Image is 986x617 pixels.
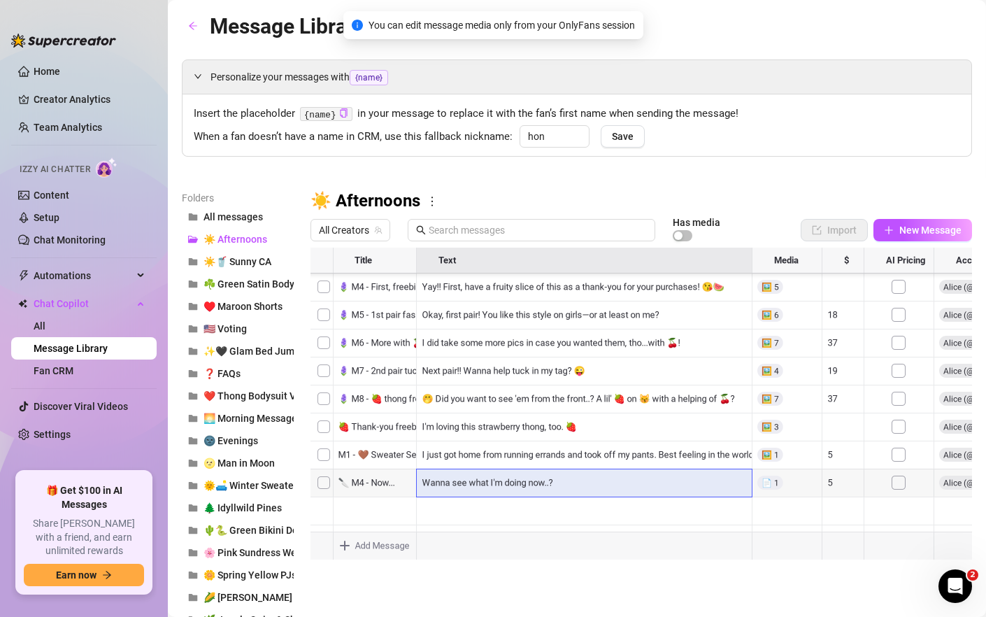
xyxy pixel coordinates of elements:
[319,220,382,241] span: All Creators
[182,541,294,564] button: 🌸 Pink Sundress Welcome
[182,228,294,250] button: ☀️ Afternoons
[34,88,145,111] a: Creator Analytics
[34,122,102,133] a: Team Analytics
[300,107,352,122] code: {name}
[203,458,275,469] span: 🌝 Man in Moon
[188,21,198,31] span: arrow-left
[899,225,962,236] span: New Message
[873,219,972,241] button: New Message
[673,218,720,227] article: Has media
[188,525,198,535] span: folder
[34,429,71,440] a: Settings
[203,525,370,536] span: 🌵🐍 Green Bikini Desert Stagecoach
[188,548,198,558] span: folder
[182,295,294,318] button: ♥️ Maroon Shorts
[34,343,108,354] a: Message Library
[34,401,128,412] a: Discover Viral Videos
[34,264,133,287] span: Automations
[374,226,383,234] span: team
[188,369,198,378] span: folder
[56,569,97,581] span: Earn now
[182,362,294,385] button: ❓ FAQs
[182,586,294,609] button: 🌽 [PERSON_NAME]
[182,430,294,452] button: 🌚 Evenings
[203,346,300,357] span: ✨🖤 Glam Bed Jump
[938,569,972,603] iframe: Intercom live chat
[188,503,198,513] span: folder
[967,569,978,581] span: 2
[188,593,198,602] span: folder
[339,108,348,118] span: copy
[801,219,868,241] button: Import
[203,413,302,424] span: 🌅 Morning Messages
[34,320,45,332] a: All
[188,481,198,490] span: folder
[182,564,294,586] button: 🌼 Spring Yellow PJs
[194,129,513,146] span: When a fan doesn’t have a name in CRM, use this fallback nickname:
[188,346,198,356] span: folder
[203,569,296,581] span: 🌼 Spring Yellow PJs
[352,20,363,31] span: info-circle
[203,502,282,513] span: 🌲 Idyllwild Pines
[96,157,117,178] img: AI Chatter
[429,222,647,238] input: Search messages
[612,131,634,142] span: Save
[601,125,645,148] button: Save
[194,72,202,80] span: expanded
[182,250,294,273] button: ☀️🥤 Sunny CA
[20,163,90,176] span: Izzy AI Chatter
[203,278,342,290] span: ☘️ Green Satin Bodysuit Nudes
[210,10,365,43] article: Message Library
[188,279,198,289] span: folder
[416,225,426,235] span: search
[426,195,438,208] span: more
[203,592,292,603] span: 🌽 [PERSON_NAME]
[34,212,59,223] a: Setup
[182,190,294,206] article: Folders
[188,391,198,401] span: folder
[203,480,337,491] span: 🌞🛋️ Winter Sweater Sunbask
[18,270,29,281] span: thunderbolt
[203,301,283,312] span: ♥️ Maroon Shorts
[203,368,241,379] span: ❓ FAQs
[203,323,247,334] span: 🇺🇸 Voting
[203,547,324,558] span: 🌸 Pink Sundress Welcome
[24,517,144,558] span: Share [PERSON_NAME] with a friend, and earn unlimited rewards
[194,106,960,122] span: Insert the placeholder in your message to replace it with the fan’s first name when sending the m...
[182,206,294,228] button: All messages
[182,452,294,474] button: 🌝 Man in Moon
[203,256,271,267] span: ☀️🥤 Sunny CA
[188,257,198,267] span: folder
[188,413,198,423] span: folder
[34,66,60,77] a: Home
[34,234,106,246] a: Chat Monitoring
[188,570,198,580] span: folder
[24,564,144,586] button: Earn nowarrow-right
[183,60,971,94] div: Personalize your messages with{name}
[369,17,635,33] span: You can edit message media only from your OnlyFans session
[310,190,420,213] h3: ☀️ Afternoons
[182,273,294,295] button: ☘️ Green Satin Bodysuit Nudes
[339,108,348,119] button: Click to Copy
[182,340,294,362] button: ✨🖤 Glam Bed Jump
[188,324,198,334] span: folder
[11,34,116,48] img: logo-BBDzfeDw.svg
[884,225,894,235] span: plus
[203,234,267,245] span: ☀️ Afternoons
[24,484,144,511] span: 🎁 Get $100 in AI Messages
[182,385,294,407] button: ❤️ Thong Bodysuit Vid
[34,190,69,201] a: Content
[188,436,198,446] span: folder
[182,407,294,430] button: 🌅 Morning Messages
[210,69,960,85] span: Personalize your messages with
[203,390,304,402] span: ❤️ Thong Bodysuit Vid
[18,299,27,308] img: Chat Copilot
[34,365,73,376] a: Fan CRM
[182,318,294,340] button: 🇺🇸 Voting
[182,497,294,519] button: 🌲 Idyllwild Pines
[182,519,294,541] button: 🌵🐍 Green Bikini Desert Stagecoach
[188,302,198,311] span: folder
[188,458,198,468] span: folder
[188,212,198,222] span: folder
[34,292,133,315] span: Chat Copilot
